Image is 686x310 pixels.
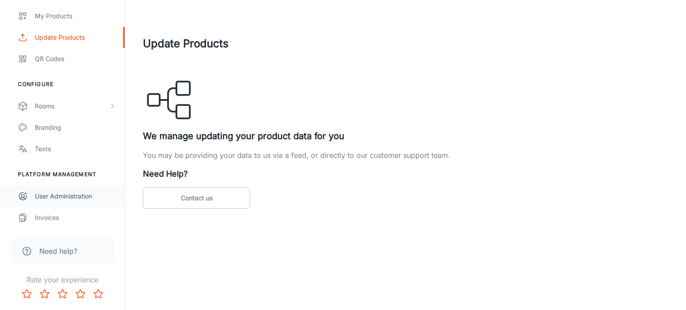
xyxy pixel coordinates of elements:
[35,33,116,42] div: Update Products
[35,144,116,154] div: Texts
[143,150,668,161] p: You may be providing your data to us via a feed, or directly to our customer support team.
[35,213,116,223] div: Invoices
[143,187,250,209] a: Contact us
[143,168,668,180] h6: Need Help?
[35,11,116,21] div: My Products
[143,129,668,143] h5: We manage updating your product data for you
[35,101,109,111] div: Rooms
[35,54,116,64] div: QR Codes
[143,36,668,52] h4: Update Products
[35,191,116,201] div: User Administration
[35,123,116,132] div: Branding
